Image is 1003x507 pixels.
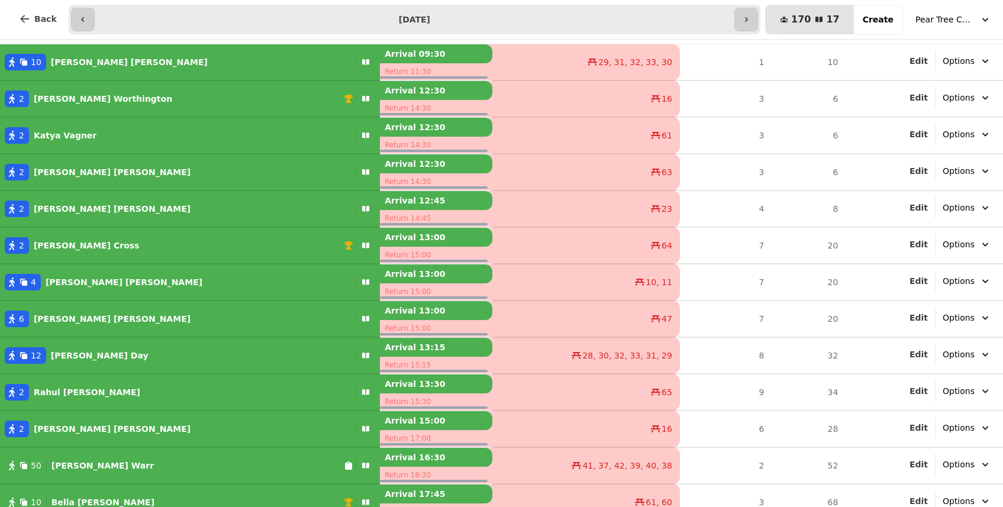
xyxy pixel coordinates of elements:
span: 2 [19,93,24,105]
span: Edit [910,350,928,359]
p: [PERSON_NAME] [PERSON_NAME] [51,56,208,68]
span: 29, 31, 32, 33, 30 [598,56,672,68]
span: Options [943,458,975,470]
p: Arrival 13:30 [380,374,492,393]
span: 2 [19,386,24,398]
button: Create [853,5,903,34]
td: 3 [680,80,772,117]
p: Return 18:30 [380,467,492,483]
button: Edit [910,312,928,324]
span: 17 [826,15,839,24]
p: Arrival 13:00 [380,264,492,283]
span: 170 [791,15,811,24]
button: Options [936,270,998,292]
span: 16 [662,423,672,435]
span: Edit [910,387,928,395]
span: 63 [662,166,672,178]
p: [PERSON_NAME] [PERSON_NAME] [34,423,191,435]
button: Options [936,50,998,72]
p: Return 15:30 [380,393,492,410]
span: Options [943,275,975,287]
span: 10, 11 [646,276,672,288]
span: Options [943,348,975,360]
button: Back [9,5,66,33]
span: Edit [910,93,928,102]
td: 6 [680,411,772,447]
button: Edit [910,238,928,250]
span: 2 [19,423,24,435]
p: [PERSON_NAME] [PERSON_NAME] [34,313,191,325]
p: Return 14:45 [380,210,492,227]
td: 1 [680,44,772,81]
span: Edit [910,130,928,138]
p: Arrival 17:45 [380,485,492,503]
td: 7 [680,227,772,264]
p: [PERSON_NAME] [PERSON_NAME] [46,276,202,288]
span: Edit [910,204,928,212]
p: [PERSON_NAME] [PERSON_NAME] [34,203,191,215]
td: 6 [772,117,846,154]
span: Create [863,15,894,24]
span: 2 [19,203,24,215]
td: 32 [772,337,846,374]
p: Katya Vagner [34,130,96,141]
td: 3 [680,117,772,154]
button: Edit [910,128,928,140]
span: Edit [910,314,928,322]
span: Options [943,422,975,434]
p: Return 14:30 [380,100,492,117]
span: Edit [910,57,928,65]
button: 17017 [766,5,854,34]
button: Options [936,124,998,145]
p: Arrival 13:15 [380,338,492,357]
span: 50 [31,460,41,472]
span: Options [943,385,975,397]
p: Return 15:15 [380,357,492,373]
p: [PERSON_NAME] [PERSON_NAME] [34,166,191,178]
td: 10 [772,44,846,81]
p: Arrival 12:30 [380,154,492,173]
button: Edit [910,202,928,214]
p: Arrival 16:30 [380,448,492,467]
td: 20 [772,301,846,337]
button: Edit [910,495,928,507]
span: Options [943,165,975,177]
p: Return 15:00 [380,283,492,300]
p: [PERSON_NAME] Day [51,350,149,361]
span: 41, 37, 42, 39, 40, 38 [582,460,672,472]
td: 8 [772,190,846,227]
button: Edit [910,458,928,470]
td: 6 [772,80,846,117]
p: Return 17:00 [380,430,492,447]
span: 12 [31,350,41,361]
span: Pear Tree Cafe ([GEOGRAPHIC_DATA]) [915,14,975,25]
button: Options [936,417,998,438]
td: 6 [772,154,846,190]
td: 9 [680,374,772,411]
span: 4 [31,276,36,288]
td: 3 [680,154,772,190]
span: 2 [19,240,24,251]
button: Options [936,197,998,218]
span: 10 [31,56,41,68]
span: Options [943,128,975,140]
span: Edit [910,277,928,285]
p: Arrival 13:00 [380,301,492,320]
span: 23 [662,203,672,215]
td: 20 [772,227,846,264]
button: Options [936,160,998,182]
span: Options [943,495,975,507]
p: Return 15:00 [380,247,492,263]
span: 47 [662,313,672,325]
span: 61 [662,130,672,141]
button: Options [936,454,998,475]
td: 7 [680,264,772,301]
span: 65 [662,386,672,398]
p: Arrival 12:30 [380,81,492,100]
span: 2 [19,130,24,141]
p: Arrival 15:00 [380,411,492,430]
span: Options [943,202,975,214]
p: Return 11:30 [380,63,492,80]
button: Options [936,87,998,108]
button: Edit [910,55,928,67]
